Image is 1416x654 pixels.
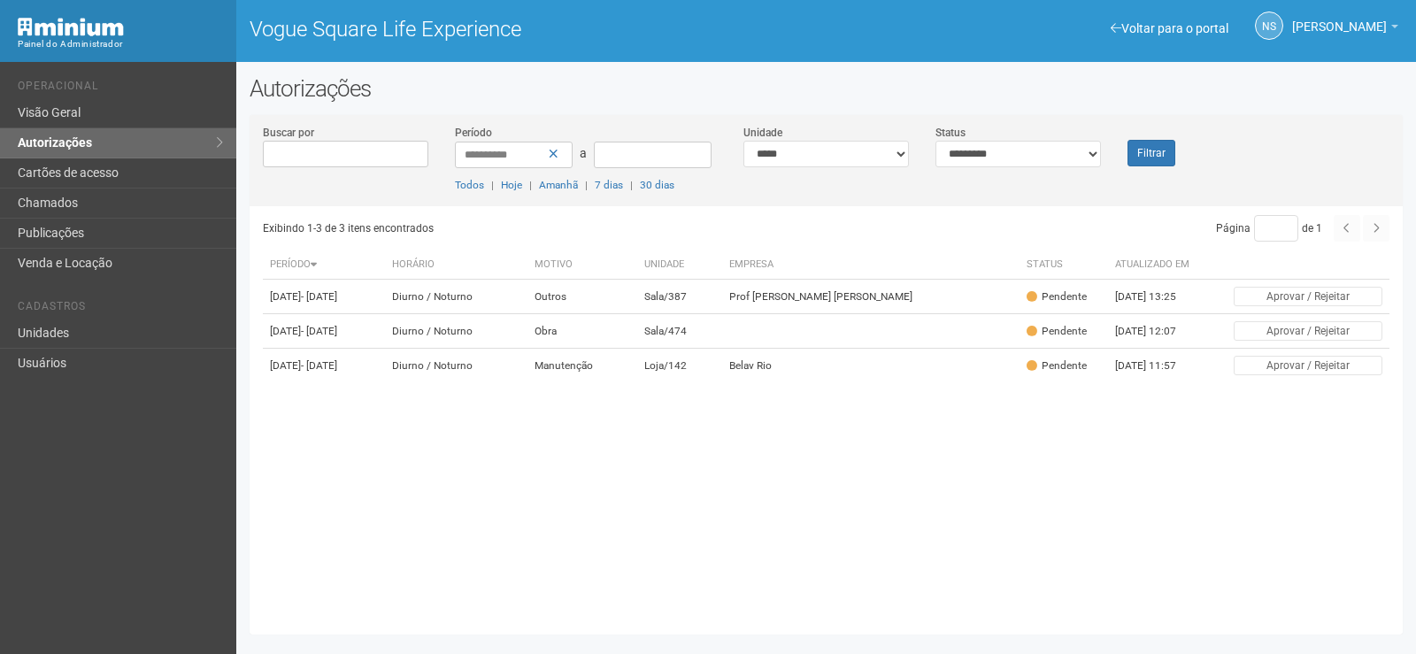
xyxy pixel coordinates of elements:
[1111,21,1228,35] a: Voltar para o portal
[585,179,588,191] span: |
[539,179,578,191] a: Amanhã
[722,280,1020,314] td: Prof [PERSON_NAME] [PERSON_NAME]
[18,18,124,36] img: Minium
[18,80,223,98] li: Operacional
[527,349,637,383] td: Manutenção
[1127,140,1175,166] button: Filtrar
[1108,250,1205,280] th: Atualizado em
[455,179,484,191] a: Todos
[263,280,386,314] td: [DATE]
[527,280,637,314] td: Outros
[263,125,314,141] label: Buscar por
[1292,3,1387,34] span: Nicolle Silva
[637,280,722,314] td: Sala/387
[1292,22,1398,36] a: [PERSON_NAME]
[1027,324,1087,339] div: Pendente
[529,179,532,191] span: |
[491,179,494,191] span: |
[1027,358,1087,373] div: Pendente
[18,300,223,319] li: Cadastros
[527,250,637,280] th: Motivo
[301,325,337,337] span: - [DATE]
[1255,12,1283,40] a: NS
[1234,287,1382,306] button: Aprovar / Rejeitar
[630,179,633,191] span: |
[455,125,492,141] label: Período
[580,146,587,160] span: a
[935,125,966,141] label: Status
[637,314,722,349] td: Sala/474
[301,290,337,303] span: - [DATE]
[1234,321,1382,341] button: Aprovar / Rejeitar
[385,349,527,383] td: Diurno / Noturno
[263,215,820,242] div: Exibindo 1-3 de 3 itens encontrados
[18,36,223,52] div: Painel do Administrador
[263,349,386,383] td: [DATE]
[1108,314,1205,349] td: [DATE] 12:07
[637,349,722,383] td: Loja/142
[250,18,813,41] h1: Vogue Square Life Experience
[301,359,337,372] span: - [DATE]
[1027,289,1087,304] div: Pendente
[385,280,527,314] td: Diurno / Noturno
[743,125,782,141] label: Unidade
[385,314,527,349] td: Diurno / Noturno
[1108,280,1205,314] td: [DATE] 13:25
[637,250,722,280] th: Unidade
[722,349,1020,383] td: Belav Rio
[1108,349,1205,383] td: [DATE] 11:57
[263,314,386,349] td: [DATE]
[722,250,1020,280] th: Empresa
[385,250,527,280] th: Horário
[1020,250,1108,280] th: Status
[501,179,522,191] a: Hoje
[595,179,623,191] a: 7 dias
[263,250,386,280] th: Período
[1234,356,1382,375] button: Aprovar / Rejeitar
[1216,222,1322,235] span: Página de 1
[640,179,674,191] a: 30 dias
[250,75,1403,102] h2: Autorizações
[527,314,637,349] td: Obra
